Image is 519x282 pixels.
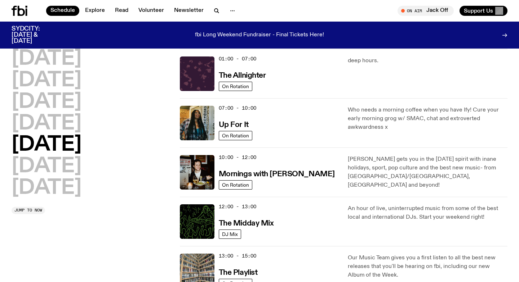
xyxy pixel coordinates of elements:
[12,135,81,155] button: [DATE]
[219,220,274,227] h3: The Midday Mix
[219,154,256,161] span: 10:00 - 12:00
[348,56,507,65] p: deep hours.
[12,207,45,214] button: Jump to now
[12,70,81,91] button: [DATE]
[46,6,79,16] a: Schedule
[12,49,81,69] button: [DATE]
[14,208,42,212] span: Jump to now
[219,269,258,277] h3: The Playlist
[219,70,266,79] a: The Allnighter
[219,120,249,129] a: Up For It
[219,180,252,190] a: On Rotation
[219,218,274,227] a: The Midday Mix
[398,6,454,16] button: On AirJack Off
[219,253,256,259] span: 13:00 - 15:00
[170,6,208,16] a: Newsletter
[195,32,324,38] p: fbi Long Weekend Fundraiser - Final Tickets Here!
[460,6,507,16] button: Support Us
[219,131,252,140] a: On Rotation
[222,232,238,237] span: DJ Mix
[348,155,507,190] p: [PERSON_NAME] gets you in the [DATE] spirit with inane holidays, sport, pop culture and the best ...
[111,6,133,16] a: Read
[219,55,256,62] span: 01:00 - 07:00
[219,121,249,129] h3: Up For It
[12,26,58,44] h3: SYDCITY: [DATE] & [DATE]
[12,178,81,198] button: [DATE]
[348,204,507,222] p: An hour of live, uninterrupted music from some of the best local and international DJs. Start you...
[222,84,249,89] span: On Rotation
[222,133,249,138] span: On Rotation
[222,182,249,188] span: On Rotation
[219,82,252,91] a: On Rotation
[464,8,493,14] span: Support Us
[219,105,256,112] span: 07:00 - 10:00
[81,6,109,16] a: Explore
[219,72,266,79] h3: The Allnighter
[134,6,168,16] a: Volunteer
[180,106,214,140] img: Ify - a Brown Skin girl with black braided twists, looking up to the side with her tongue stickin...
[348,254,507,279] p: Our Music Team gives you a first listen to all the best new releases that you'll be hearing on fb...
[219,169,335,178] a: Mornings with [PERSON_NAME]
[12,114,81,134] button: [DATE]
[180,155,214,190] img: Sam blankly stares at the camera, brightly lit by a camera flash wearing a hat collared shirt and...
[219,229,241,239] a: DJ Mix
[348,106,507,132] p: Who needs a morning coffee when you have Ify! Cure your early morning grog w/ SMAC, chat and extr...
[12,156,81,177] button: [DATE]
[12,92,81,112] button: [DATE]
[219,203,256,210] span: 12:00 - 13:00
[219,268,258,277] a: The Playlist
[219,170,335,178] h3: Mornings with [PERSON_NAME]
